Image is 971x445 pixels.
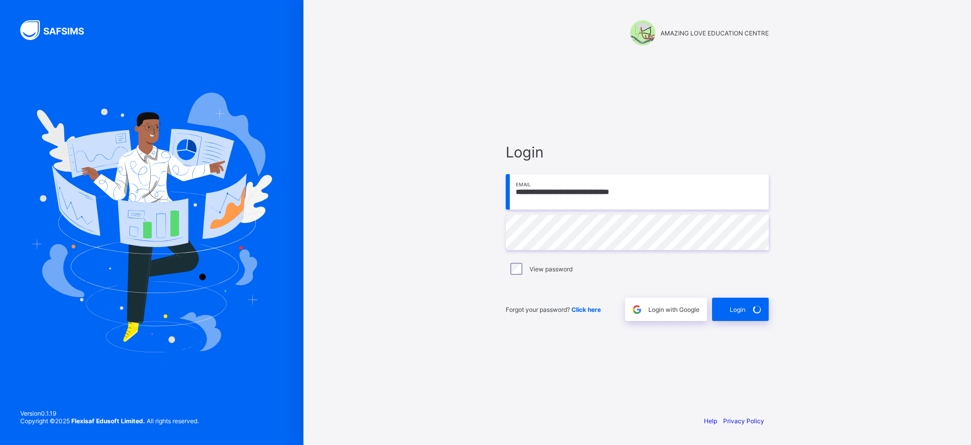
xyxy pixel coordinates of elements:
span: Login [730,306,745,313]
strong: Flexisaf Edusoft Limited. [71,417,145,425]
span: Forgot your password? [506,306,601,313]
img: google.396cfc9801f0270233282035f929180a.svg [631,304,643,315]
a: Click here [571,306,601,313]
label: View password [529,265,572,273]
span: Login [506,143,769,161]
img: Hero Image [31,93,272,352]
span: Login with Google [648,306,699,313]
a: Privacy Policy [723,417,764,425]
span: AMAZING LOVE EDUCATION CENTRE [660,29,769,37]
a: Help [704,417,717,425]
span: Copyright © 2025 All rights reserved. [20,417,199,425]
img: SAFSIMS Logo [20,20,96,40]
span: Version 0.1.19 [20,410,199,417]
